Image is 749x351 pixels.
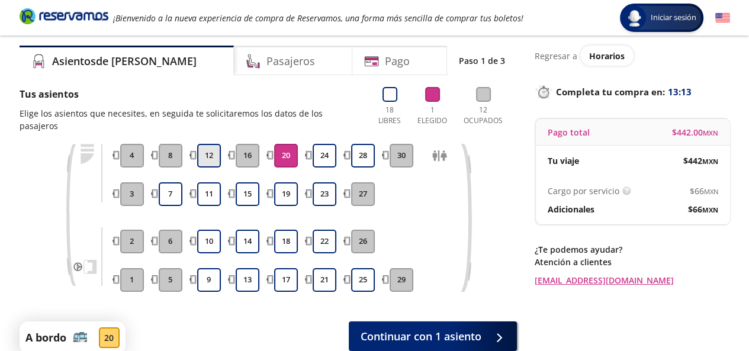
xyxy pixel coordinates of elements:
button: 26 [351,230,375,253]
span: $ 442.00 [672,126,718,139]
button: 1 [120,268,144,292]
small: MXN [704,187,718,196]
button: 28 [351,144,375,168]
span: 13:13 [668,85,692,99]
button: 23 [313,182,336,206]
span: $ 442 [683,154,718,167]
button: 6 [159,230,182,253]
p: Tus asientos [20,87,362,101]
small: MXN [702,205,718,214]
p: Elige los asientos que necesites, en seguida te solicitaremos los datos de los pasajeros [20,107,362,132]
button: 27 [351,182,375,206]
button: 10 [197,230,221,253]
div: Regresar a ver horarios [535,46,730,66]
p: 18 Libres [374,105,406,126]
button: 4 [120,144,144,168]
button: 30 [390,144,413,168]
div: 20 [99,327,120,348]
small: MXN [703,128,718,137]
p: 1 Elegido [414,105,450,126]
button: 13 [236,268,259,292]
p: Atención a clientes [535,256,730,268]
h4: Pasajeros [266,53,315,69]
span: Iniciar sesión [646,12,701,24]
button: 25 [351,268,375,292]
button: 5 [159,268,182,292]
a: [EMAIL_ADDRESS][DOMAIN_NAME] [535,274,730,286]
button: 20 [274,144,298,168]
p: A bordo [25,330,66,346]
button: 29 [390,268,413,292]
p: Pago total [548,126,590,139]
button: 22 [313,230,336,253]
h4: Asientos de [PERSON_NAME] [52,53,197,69]
button: 7 [159,182,182,206]
button: 3 [120,182,144,206]
button: 2 [120,230,144,253]
span: $ 66 [688,203,718,215]
button: 14 [236,230,259,253]
button: Continuar con 1 asiento [349,321,517,351]
button: 16 [236,144,259,168]
p: Paso 1 de 3 [459,54,505,67]
h4: Pago [385,53,410,69]
em: ¡Bienvenido a la nueva experiencia de compra de Reservamos, una forma más sencilla de comprar tus... [113,12,523,24]
p: Adicionales [548,203,594,215]
button: 18 [274,230,298,253]
p: 12 Ocupados [459,105,508,126]
button: English [715,11,730,25]
button: 17 [274,268,298,292]
button: 19 [274,182,298,206]
button: 8 [159,144,182,168]
p: Cargo por servicio [548,185,619,197]
button: 11 [197,182,221,206]
small: MXN [702,157,718,166]
span: Continuar con 1 asiento [361,329,481,344]
p: Tu viaje [548,154,579,167]
p: Regresar a [535,50,577,62]
button: 9 [197,268,221,292]
button: 24 [313,144,336,168]
a: Brand Logo [20,7,108,28]
i: Brand Logo [20,7,108,25]
button: 15 [236,182,259,206]
button: 21 [313,268,336,292]
p: ¿Te podemos ayudar? [535,243,730,256]
p: Completa tu compra en : [535,83,730,100]
button: 12 [197,144,221,168]
span: Horarios [589,50,625,62]
span: $ 66 [690,185,718,197]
